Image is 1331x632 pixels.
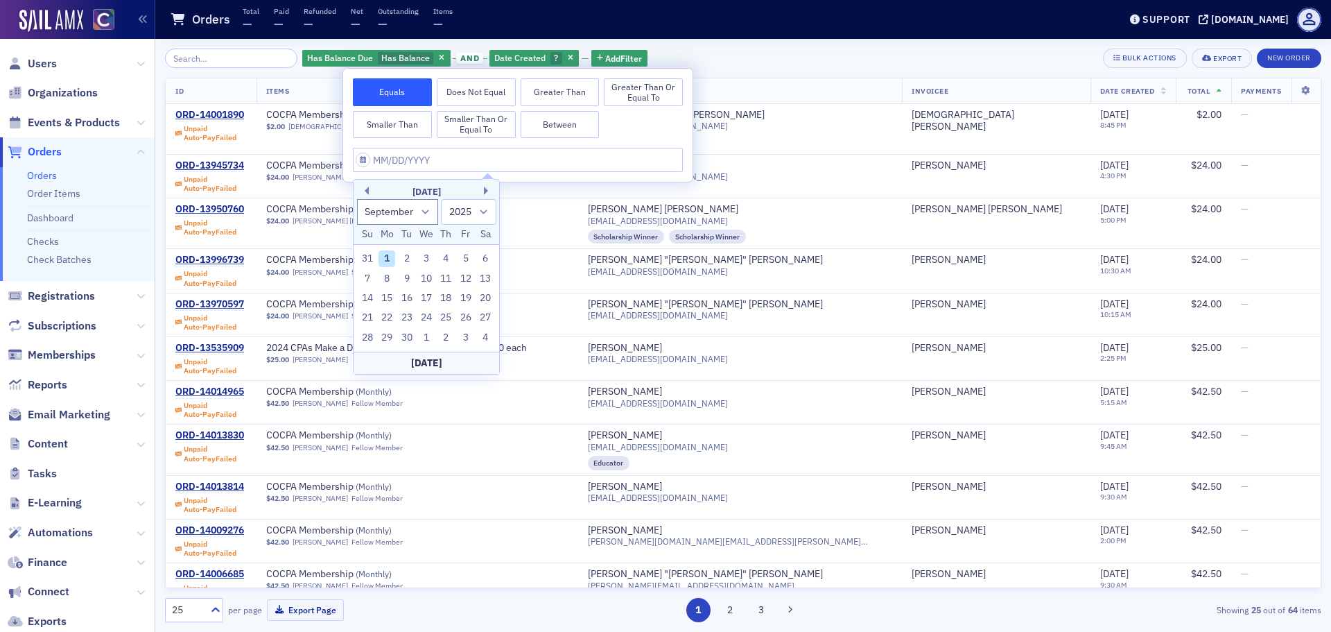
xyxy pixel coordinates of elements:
a: [PERSON_NAME] [588,342,662,355]
div: Auto-Pay Failed [184,279,236,288]
div: Choose Monday, September 22nd, 2025 [379,309,395,326]
a: Connect [8,584,69,599]
div: ORD-14013830 [175,429,244,442]
div: Student Member [351,268,407,277]
a: Check Batches [27,253,92,266]
span: [DATE] [1100,341,1129,354]
span: COCPA Membership [266,386,441,398]
div: Choose Wednesday, September 3rd, 2025 [418,250,435,267]
a: [PERSON_NAME] [293,581,348,590]
a: [PERSON_NAME] [588,481,662,493]
a: [PERSON_NAME] [293,494,348,503]
a: ORD-14014965 [175,386,244,398]
span: Has Balance Due [307,52,373,63]
div: Choose Friday, September 5th, 2025 [458,250,474,267]
div: Choose Sunday, September 28th, 2025 [359,330,376,346]
a: [PERSON_NAME] [912,342,986,355]
a: [PERSON_NAME] [293,443,348,452]
div: Unpaid [184,219,236,237]
span: Events & Products [28,115,120,130]
span: Email Marketing [28,407,110,422]
p: Total [243,6,259,16]
div: Choose Saturday, September 6th, 2025 [477,250,494,267]
div: ORD-13945734 [175,160,244,172]
a: Users [8,56,57,71]
a: COCPA Membership (Annual) [266,298,441,311]
a: New Order [1257,51,1321,63]
span: Content [28,436,68,452]
div: [DOMAIN_NAME] [1211,13,1289,26]
a: Tasks [8,466,57,481]
a: [PERSON_NAME] "[PERSON_NAME]" [PERSON_NAME] [588,298,823,311]
span: and [456,53,483,64]
span: — [1241,385,1249,398]
span: $24.00 [266,173,289,182]
span: Subscriptions [28,318,96,334]
span: COCPA Membership [266,109,441,121]
span: [EMAIL_ADDRESS][DOMAIN_NAME] [588,266,728,277]
time: 5:00 PM [1100,215,1126,225]
a: ORD-14013814 [175,481,244,493]
div: [PERSON_NAME] [588,429,662,442]
a: ORD-13970597 [175,298,244,311]
a: Dashboard [27,212,73,224]
a: Checks [27,235,59,248]
a: COCPA Membership (Monthly) [266,109,441,121]
span: COCPA Membership [266,298,441,311]
span: ? [554,52,558,63]
span: $2.00 [266,122,285,131]
button: Greater Than [521,78,600,106]
div: Choose Thursday, September 11th, 2025 [438,271,455,287]
span: ( Monthly ) [356,524,392,536]
a: ORD-14006685 [175,568,244,581]
span: Jackson Brattain [912,203,1081,216]
div: Has Balance [302,50,451,67]
span: Julia Richardson [912,160,1081,172]
div: Tu [399,226,415,243]
div: Choose Monday, September 1st, 2025 [379,250,395,267]
div: [DATE] [354,352,499,374]
a: Exports [8,614,67,629]
span: [DATE] [1100,108,1129,121]
button: Between [521,111,600,139]
span: Reports [28,377,67,393]
div: Choose Saturday, October 4th, 2025 [477,330,494,346]
button: New Order [1257,49,1321,68]
a: [PERSON_NAME] [293,355,348,364]
a: [PERSON_NAME] [293,268,348,277]
div: Choose Wednesday, September 17th, 2025 [418,290,435,307]
span: Registrations [28,289,95,304]
a: [PERSON_NAME] [PERSON_NAME] [912,203,1062,216]
button: Equals [353,78,432,106]
span: COCPA Membership [266,160,441,172]
a: [PERSON_NAME] [912,481,986,493]
a: ORD-14009276 [175,524,244,537]
div: Choose Tuesday, September 30th, 2025 [399,330,415,346]
span: — [1241,253,1249,266]
span: [EMAIL_ADDRESS][DOMAIN_NAME] [588,310,728,321]
a: COCPA Membership (Annual) [266,254,441,266]
div: Auto-Pay Failed [184,228,236,237]
a: Finance [8,555,67,570]
span: Add Filter [605,52,642,65]
time: 4:30 PM [1100,171,1126,180]
div: [PERSON_NAME] [912,298,986,311]
span: Date Created [1100,86,1154,96]
span: ( Monthly ) [356,568,392,579]
span: — [1241,298,1249,310]
div: [PERSON_NAME] [912,524,986,537]
a: [DEMOGRAPHIC_DATA][PERSON_NAME] [288,122,421,131]
a: [PERSON_NAME] [293,173,348,182]
div: Choose Tuesday, September 2nd, 2025 [399,250,415,267]
span: $25.00 [1191,341,1221,354]
div: Choose Tuesday, September 9th, 2025 [399,271,415,287]
a: Content [8,436,68,452]
span: E-Learning [28,495,82,511]
input: Search… [165,49,297,68]
a: Subscriptions [8,318,96,334]
button: AddFilter [591,50,648,67]
time: 10:30 AM [1100,266,1131,275]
